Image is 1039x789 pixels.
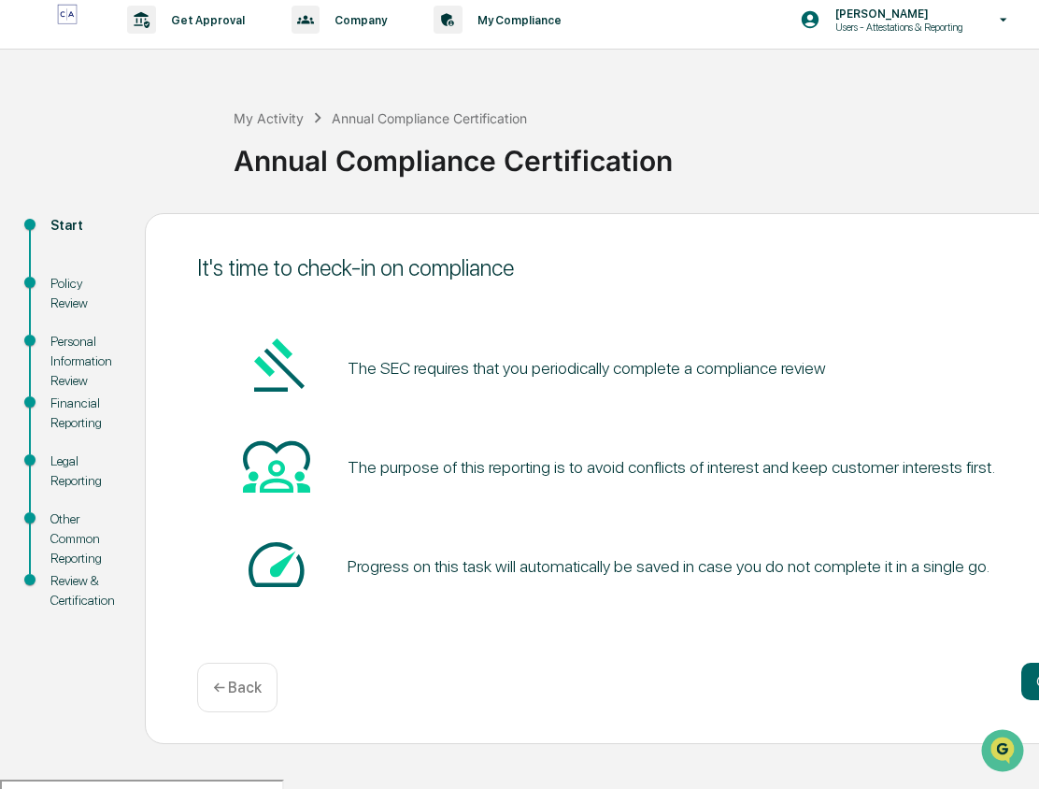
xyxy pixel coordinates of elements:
div: My Activity [234,110,304,126]
div: Annual Compliance Certification [332,110,527,126]
div: Review & Certification [50,571,115,610]
img: Speed-dial [243,531,310,598]
div: Personal Information Review [50,332,115,391]
button: Start new chat [318,149,340,171]
div: 🔎 [19,273,34,288]
div: Other Common Reporting [50,509,115,568]
div: We're available if you need us! [64,162,236,177]
div: Annual Compliance Certification [234,129,1030,178]
div: Legal Reporting [50,452,115,491]
span: Attestations [154,236,232,254]
div: The purpose of this reporting is to avoid conflicts of interest and keep customer interests first. [348,457,995,477]
a: 🖐️Preclearance [11,228,128,262]
div: 🖐️ [19,237,34,252]
div: Policy Review [50,274,115,313]
p: How can we help? [19,39,340,69]
a: 🔎Data Lookup [11,264,125,297]
img: logo [45,4,90,35]
p: ← Back [213,679,262,696]
p: Users - Attestations & Reporting [820,21,973,34]
div: 🗄️ [135,237,150,252]
span: Preclearance [37,236,121,254]
img: Heart [243,432,310,499]
a: Powered byPylon [132,316,226,331]
span: Data Lookup [37,271,118,290]
img: Gavel [243,333,310,400]
p: Get Approval [156,13,254,27]
pre: The SEC requires that you periodically complete a compliance review [348,355,826,380]
img: 1746055101610-c473b297-6a78-478c-a979-82029cc54cd1 [19,143,52,177]
span: Pylon [186,317,226,331]
div: Start new chat [64,143,306,162]
p: [PERSON_NAME] [820,7,973,21]
div: Start [50,216,115,236]
p: Company [320,13,396,27]
div: Progress on this task will automatically be saved in case you do not complete it in a single go. [348,556,989,576]
p: My Compliance [463,13,571,27]
a: 🗄️Attestations [128,228,239,262]
iframe: Open customer support [979,727,1030,778]
div: Financial Reporting [50,394,115,433]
